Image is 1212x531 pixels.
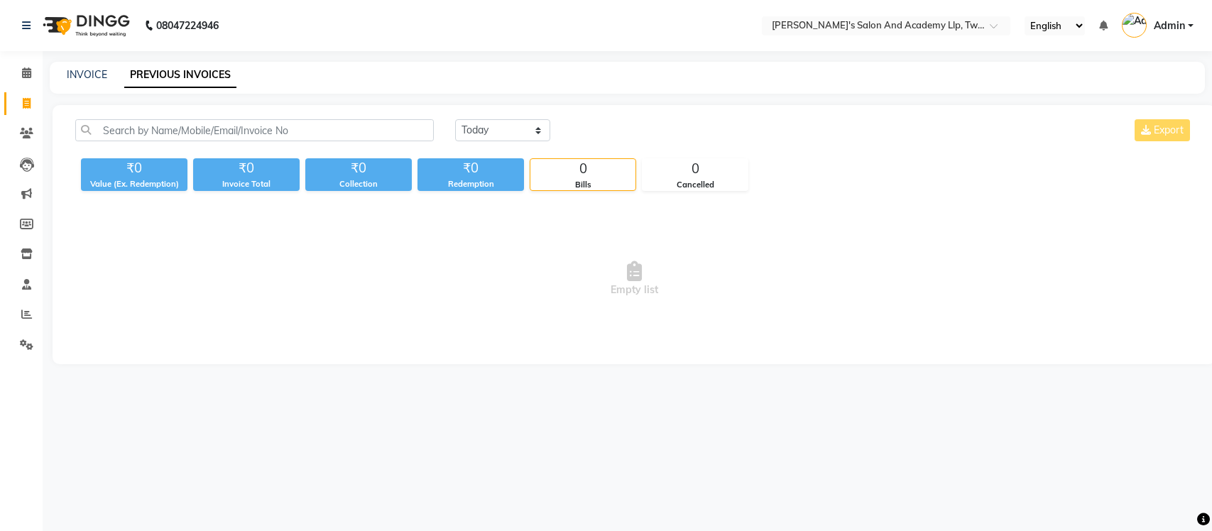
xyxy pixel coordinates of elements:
div: Value (Ex. Redemption) [81,178,187,190]
div: Redemption [417,178,524,190]
a: INVOICE [67,68,107,81]
div: ₹0 [305,158,412,178]
div: Collection [305,178,412,190]
div: Cancelled [643,179,748,191]
img: logo [36,6,133,45]
b: 08047224946 [156,6,219,45]
div: ₹0 [417,158,524,178]
div: Bills [530,179,635,191]
span: Empty list [75,208,1193,350]
span: Admin [1154,18,1185,33]
div: ₹0 [81,158,187,178]
div: 0 [643,159,748,179]
div: ₹0 [193,158,300,178]
div: 0 [530,159,635,179]
img: Admin [1122,13,1147,38]
div: Invoice Total [193,178,300,190]
a: PREVIOUS INVOICES [124,62,236,88]
input: Search by Name/Mobile/Email/Invoice No [75,119,434,141]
